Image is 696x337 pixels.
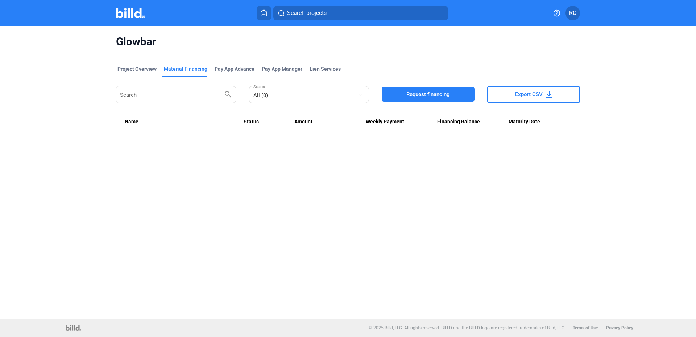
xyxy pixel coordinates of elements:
div: Financing Balance [437,119,509,125]
img: logo [66,325,81,331]
div: Amount [294,119,366,125]
span: Request financing [406,91,450,98]
p: | [601,325,602,330]
button: RC [565,6,580,20]
div: Maturity Date [509,119,571,125]
img: Billd Company Logo [116,8,145,18]
span: Weekly Payment [366,119,404,125]
div: Name [125,119,244,125]
div: Project Overview [117,65,157,73]
span: Maturity Date [509,119,540,125]
div: Lien Services [310,65,341,73]
button: Export CSV [487,86,580,103]
span: Name [125,119,138,125]
div: Weekly Payment [366,119,437,125]
span: Export CSV [515,91,543,98]
b: Terms of Use [573,325,598,330]
div: Status [244,119,295,125]
span: Glowbar [116,35,156,49]
span: Financing Balance [437,119,480,125]
mat-icon: search [224,90,232,98]
button: Request financing [382,87,475,102]
mat-select-trigger: All (0) [253,92,268,99]
span: RC [569,9,576,17]
b: Privacy Policy [606,325,633,330]
span: Status [244,119,259,125]
span: Search projects [287,9,327,17]
span: Pay App Manager [262,65,302,73]
div: Material Financing [164,65,207,73]
span: Amount [294,119,312,125]
button: Search projects [273,6,448,20]
p: © 2025 Billd, LLC. All rights reserved. BILLD and the BILLD logo are registered trademarks of Bil... [369,325,565,330]
div: Pay App Advance [215,65,254,73]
